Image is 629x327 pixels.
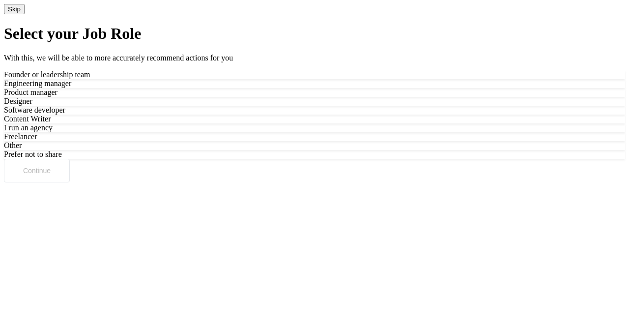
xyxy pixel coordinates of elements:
div: Other [4,141,625,150]
div: Freelancer [4,132,625,141]
div: Designer [4,97,625,106]
div: I run an agency [4,123,625,132]
div: Product manager [4,88,625,97]
div: Founder or leadership team [4,70,625,79]
div: Engineering manager [4,79,625,88]
button: Continue [4,159,70,182]
button: Skip [4,4,25,14]
div: Prefer not to share [4,150,625,159]
h1: Select your Job Role [4,25,625,43]
div: Content Writer [4,115,625,123]
div: Software developer [4,106,625,115]
p: With this, we will be able to more accurately recommend actions for you [4,54,625,62]
p: Continue [23,167,51,175]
